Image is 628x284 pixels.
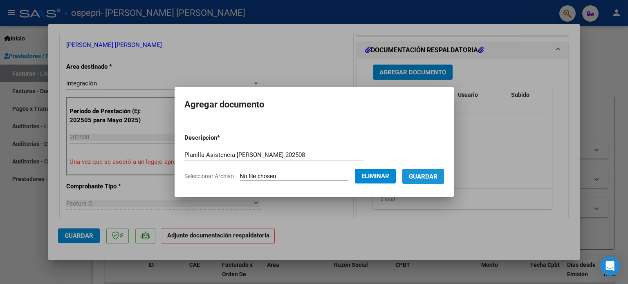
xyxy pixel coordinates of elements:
div: Open Intercom Messenger [600,256,620,276]
button: Guardar [402,169,444,184]
p: Descripcion [184,133,262,143]
span: Seleccionar Archivo [184,173,234,179]
span: Guardar [409,173,437,180]
h2: Agregar documento [184,97,444,112]
button: Eliminar [355,169,396,183]
span: Eliminar [361,172,389,180]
